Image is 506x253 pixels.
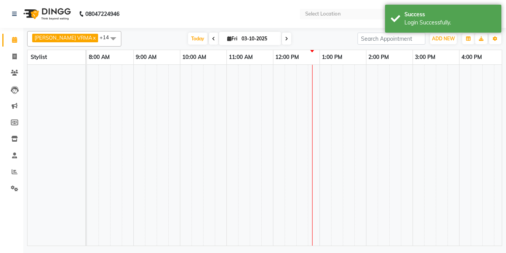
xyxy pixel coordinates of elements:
[320,52,344,63] a: 1:00 PM
[404,10,496,19] div: Success
[188,33,207,45] span: Today
[20,3,73,25] img: logo
[357,33,425,45] input: Search Appointment
[87,52,112,63] a: 8:00 AM
[35,35,92,41] span: [PERSON_NAME] VRMA
[225,36,239,42] span: Fri
[100,34,115,40] span: +14
[227,52,255,63] a: 11:00 AM
[180,52,208,63] a: 10:00 AM
[31,54,47,61] span: Stylist
[432,36,455,42] span: ADD NEW
[273,52,301,63] a: 12:00 PM
[430,33,457,44] button: ADD NEW
[413,52,437,63] a: 3:00 PM
[404,19,496,27] div: Login Successfully.
[305,10,341,18] div: Select Location
[239,33,278,45] input: 2025-10-03
[366,52,391,63] a: 2:00 PM
[85,3,119,25] b: 08047224946
[459,52,484,63] a: 4:00 PM
[134,52,159,63] a: 9:00 AM
[92,35,96,41] a: x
